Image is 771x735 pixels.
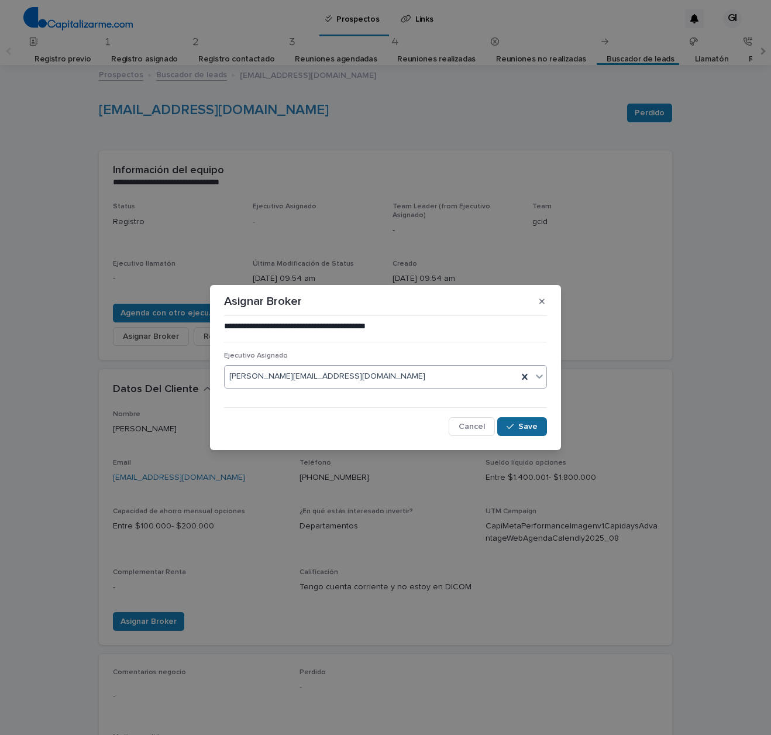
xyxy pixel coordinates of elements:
[459,423,485,431] span: Cancel
[224,294,302,308] p: Asignar Broker
[229,370,425,383] span: [PERSON_NAME][EMAIL_ADDRESS][DOMAIN_NAME]
[518,423,538,431] span: Save
[449,417,495,436] button: Cancel
[224,352,288,359] span: Ejecutivo Asignado
[497,417,547,436] button: Save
